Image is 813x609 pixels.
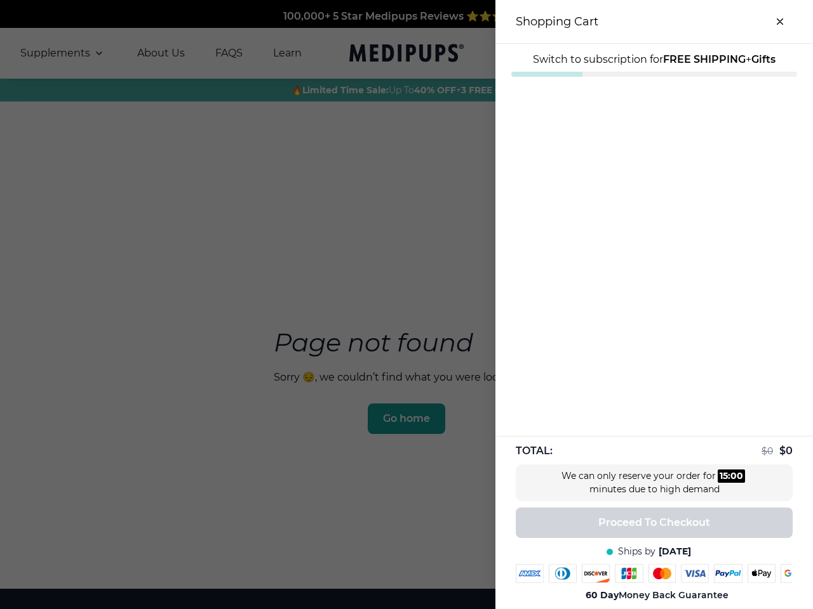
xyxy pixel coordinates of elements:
img: visa [681,564,709,583]
img: jcb [615,564,643,583]
div: 00 [730,469,743,483]
img: google [781,564,809,583]
div: : [718,469,745,483]
button: close-cart [767,9,793,34]
span: [DATE] [659,546,691,558]
img: amex [516,564,544,583]
div: We can only reserve your order for minutes due to high demand [559,469,749,496]
strong: 60 Day [586,589,619,601]
span: $ 0 [762,445,773,457]
span: TOTAL: [516,444,553,458]
img: paypal [714,564,742,583]
span: Ships by [618,546,655,558]
img: diners-club [549,564,577,583]
h3: Shopping Cart [516,15,598,29]
strong: FREE SHIPPING [663,53,746,65]
strong: Gifts [751,53,776,65]
span: $ 0 [779,445,793,457]
img: mastercard [648,564,676,583]
span: Money Back Guarantee [586,589,729,601]
img: apple [748,564,776,583]
span: Switch to subscription for + [533,53,776,65]
div: 15 [720,469,728,483]
img: discover [582,564,610,583]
